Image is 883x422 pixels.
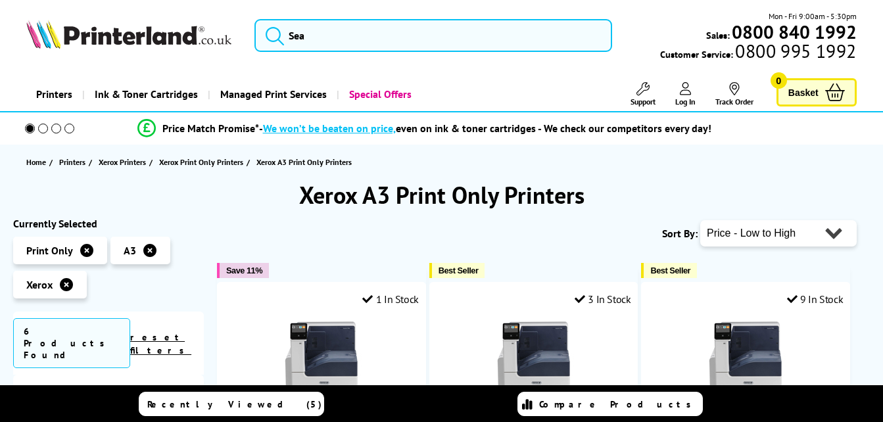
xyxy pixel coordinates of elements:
[575,293,631,306] div: 3 In Stock
[99,155,146,169] span: Xerox Printers
[771,72,787,89] span: 0
[660,45,856,60] span: Customer Service:
[124,244,136,257] span: A3
[26,20,238,51] a: Printerland Logo
[733,45,856,57] span: 0800 995 1992
[26,155,49,169] a: Home
[256,157,352,167] span: Xerox A3 Print Only Printers
[254,19,612,52] input: Sea
[787,293,844,306] div: 9 In Stock
[13,179,870,210] h1: Xerox A3 Print Only Printers
[59,155,85,169] span: Printers
[776,78,857,106] a: Basket 0
[26,20,231,49] img: Printerland Logo
[272,316,371,414] img: Xerox VersaLink C7000DN (Box Opened)
[226,266,262,275] span: Save 11%
[485,316,583,414] img: Xerox VersaLink C7000DN
[732,20,857,44] b: 0800 840 1992
[769,10,857,22] span: Mon - Fri 9:00am - 5:30pm
[217,263,269,278] button: Save 11%
[82,78,208,111] a: Ink & Toner Cartridges
[147,398,322,410] span: Recently Viewed (5)
[26,278,53,291] span: Xerox
[139,392,324,416] a: Recently Viewed (5)
[662,227,698,240] span: Sort By:
[130,331,191,356] a: reset filters
[675,97,696,106] span: Log In
[13,318,130,368] span: 6 Products Found
[631,82,656,106] a: Support
[675,82,696,106] a: Log In
[788,83,819,101] span: Basket
[631,97,656,106] span: Support
[263,122,396,135] span: We won’t be beaten on price,
[13,217,204,230] div: Currently Selected
[208,78,337,111] a: Managed Print Services
[439,266,479,275] span: Best Seller
[159,155,243,169] span: Xerox Print Only Printers
[95,78,198,111] span: Ink & Toner Cartridges
[99,155,149,169] a: Xerox Printers
[59,155,89,169] a: Printers
[159,155,247,169] a: Xerox Print Only Printers
[337,78,421,111] a: Special Offers
[650,266,690,275] span: Best Seller
[539,398,698,410] span: Compare Products
[162,122,259,135] span: Price Match Promise*
[26,78,82,111] a: Printers
[641,263,697,278] button: Best Seller
[7,117,842,140] li: modal_Promise
[26,244,73,257] span: Print Only
[730,26,857,38] a: 0800 840 1992
[362,293,419,306] div: 1 In Stock
[696,316,795,414] img: Xerox VersaLink C7000N
[715,82,753,106] a: Track Order
[517,392,703,416] a: Compare Products
[429,263,485,278] button: Best Seller
[706,29,730,41] span: Sales:
[259,122,711,135] div: - even on ink & toner cartridges - We check our competitors every day!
